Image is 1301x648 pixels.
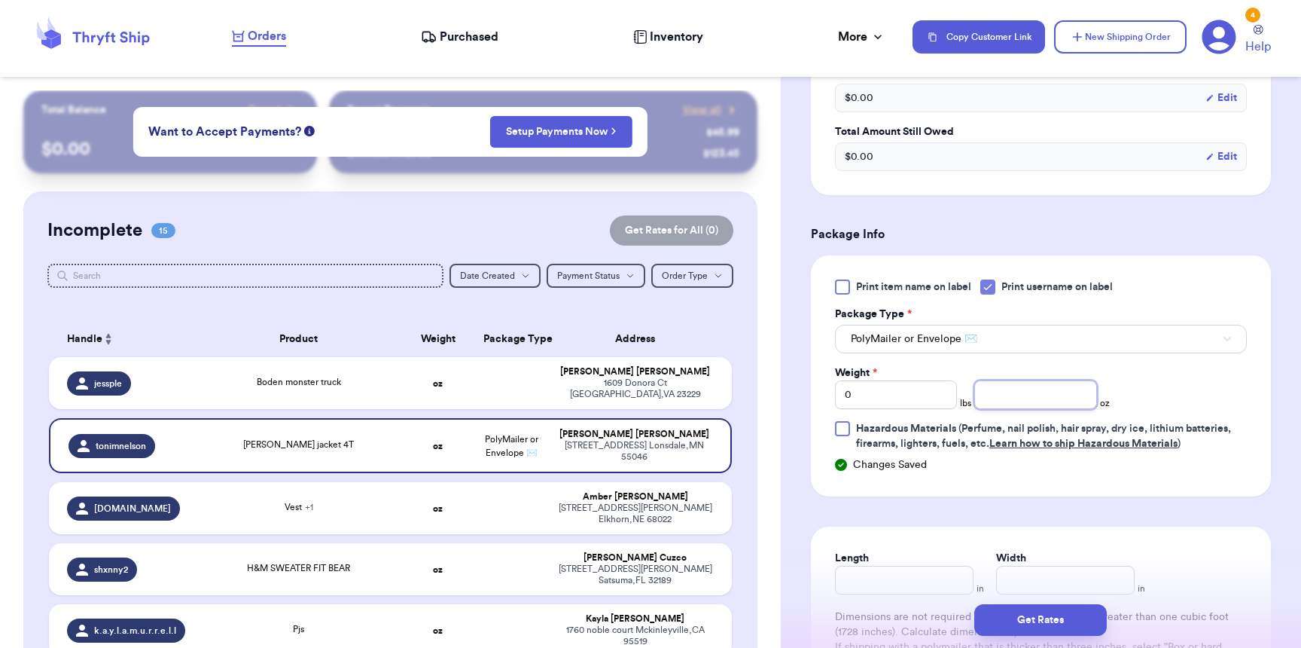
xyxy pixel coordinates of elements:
th: Address [548,321,732,357]
button: Copy Customer Link [913,20,1045,53]
p: $ 0.00 [41,137,299,161]
span: [DOMAIN_NAME] [94,503,171,515]
p: Recent Payments [347,102,431,118]
a: Inventory [633,28,703,46]
span: tonimnelson [96,440,146,452]
span: PolyMailer or Envelope ✉️ [851,332,977,347]
button: Get Rates [974,604,1107,636]
div: [PERSON_NAME] Cuzco [557,552,714,564]
button: Sort ascending [102,330,114,348]
a: Learn how to ship Hazardous Materials [989,439,1178,449]
span: [PERSON_NAME] jacket 4T [243,440,354,449]
span: Vest [285,503,313,512]
label: Total Amount Still Owed [835,124,1247,139]
span: Print item name on label [856,280,971,295]
label: Weight [835,365,877,381]
span: Hazardous Materials [856,423,956,434]
div: 4 [1245,8,1260,23]
strong: oz [433,565,443,574]
span: Payment Status [557,271,620,280]
span: k.a.y.l.a.m.u.r.r.e.l.l [94,625,176,637]
span: Changes Saved [853,457,927,472]
button: Setup Payments Now [490,116,632,148]
a: View all [683,102,739,118]
div: [PERSON_NAME] [PERSON_NAME] [557,366,714,377]
h2: Incomplete [47,219,142,243]
strong: oz [433,504,443,513]
span: $ 0.00 [845,149,873,164]
button: Get Rates for All (0) [610,215,733,246]
th: Weight [401,321,474,357]
span: oz [1100,397,1110,409]
button: New Shipping Order [1054,20,1187,53]
a: Help [1245,25,1271,56]
span: Order Type [662,271,708,280]
a: Orders [232,27,286,47]
span: in [1138,582,1145,595]
span: Print username on label [1001,280,1113,295]
span: Purchased [440,28,498,46]
span: (Perfume, nail polish, hair spray, dry ice, lithium batteries, firearms, lighters, fuels, etc. ) [856,423,1231,449]
span: jessple [94,377,122,390]
div: More [838,28,885,46]
span: lbs [960,397,971,409]
th: Package Type [474,321,547,357]
span: Pjs [293,625,304,634]
span: 15 [151,223,175,238]
button: Edit [1205,90,1237,105]
span: Help [1245,38,1271,56]
div: Amber [PERSON_NAME] [557,491,714,503]
strong: oz [433,442,443,451]
span: + 1 [305,503,313,512]
div: $ 123.45 [703,146,739,161]
label: Length [835,551,869,566]
span: H&M SWEATER FIT BEAR [247,564,350,573]
input: Search [47,264,443,288]
div: 1760 noble court Mckinleyville , CA 95519 [557,625,714,647]
span: Payout [248,102,281,118]
div: $ 45.99 [706,125,739,140]
span: Date Created [460,271,515,280]
strong: oz [433,379,443,388]
p: Total Balance [41,102,106,118]
div: 1609 Donora Ct [GEOGRAPHIC_DATA] , VA 23229 [557,377,714,400]
div: Kayla [PERSON_NAME] [557,613,714,625]
label: Width [996,551,1026,566]
div: [STREET_ADDRESS][PERSON_NAME] Satsuma , FL 32189 [557,564,714,586]
span: $ 0.00 [845,90,873,105]
span: PolyMailer or Envelope ✉️ [485,435,538,457]
a: Payout [248,102,299,118]
span: in [977,582,984,595]
span: shxnny2 [94,564,128,576]
span: Orders [248,27,286,45]
button: PolyMailer or Envelope ✉️ [835,325,1247,353]
div: [PERSON_NAME] [PERSON_NAME] [557,429,712,440]
div: [STREET_ADDRESS][PERSON_NAME] Elkhorn , NE 68022 [557,503,714,525]
button: Date Created [449,264,541,288]
button: Payment Status [547,264,645,288]
span: Inventory [650,28,703,46]
label: Package Type [835,307,912,322]
button: Order Type [651,264,733,288]
strong: oz [433,626,443,635]
span: View all [683,102,721,118]
span: Want to Accept Payments? [148,123,301,141]
a: Purchased [421,28,498,46]
div: [STREET_ADDRESS] Lonsdale , MN 55046 [557,440,712,463]
th: Product [196,321,401,357]
h3: Package Info [811,225,1271,243]
a: Setup Payments Now [506,124,617,139]
button: Edit [1205,149,1237,164]
span: Boden monster truck [257,377,341,387]
span: Handle [67,332,102,347]
a: 4 [1202,20,1236,54]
